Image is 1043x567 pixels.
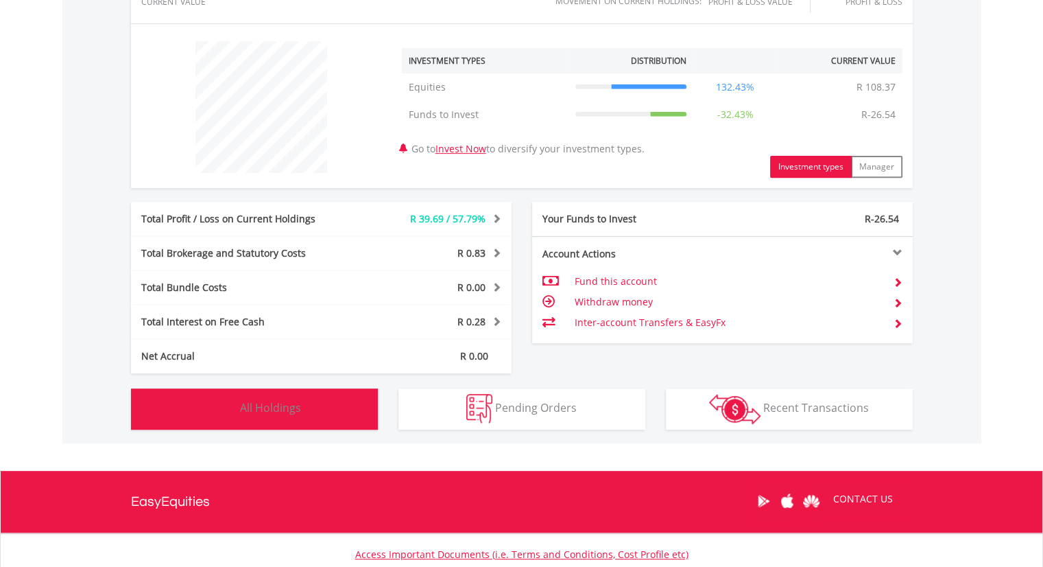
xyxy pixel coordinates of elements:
a: EasyEquities [131,471,210,533]
span: R 0.00 [460,349,488,362]
th: Investment Types [402,48,568,73]
div: Total Profit / Loss on Current Holdings [131,212,353,226]
span: Pending Orders [495,400,577,415]
img: pending_instructions-wht.png [466,394,492,424]
span: R 0.83 [457,246,485,259]
div: Your Funds to Invest [532,212,723,226]
a: Access Important Documents (i.e. Terms and Conditions, Cost Profile etc) [355,548,688,561]
span: R 39.69 / 57.79% [410,212,485,225]
td: R 108.37 [850,73,902,101]
div: Total Brokerage and Statutory Costs [131,246,353,260]
button: Investment types [770,156,852,178]
span: R 0.00 [457,281,485,294]
a: CONTACT US [824,480,902,518]
div: Total Bundle Costs [131,281,353,294]
td: Withdraw money [574,292,882,312]
a: Apple [776,480,800,522]
span: R-26.54 [865,212,899,225]
td: -32.43% [693,101,777,128]
td: Equities [402,73,568,101]
span: Recent Transactions [763,400,869,415]
div: Distribution [631,55,686,67]
a: Google Play [752,480,776,522]
div: Go to to diversify your investment types. [392,34,913,178]
button: All Holdings [131,389,378,430]
button: Pending Orders [398,389,645,430]
th: Current Value [777,48,902,73]
div: Account Actions [532,247,723,261]
button: Recent Transactions [666,389,913,430]
div: Total Interest on Free Cash [131,315,353,329]
a: Huawei [800,480,824,522]
div: Net Accrual [131,349,353,363]
td: 132.43% [693,73,777,101]
img: transactions-zar-wht.png [709,394,760,424]
td: R-26.54 [854,101,902,128]
span: All Holdings [240,400,301,415]
td: Inter-account Transfers & EasyFx [574,312,882,333]
td: Funds to Invest [402,101,568,128]
img: holdings-wht.png [208,394,237,424]
td: Fund this account [574,271,882,292]
a: Invest Now [435,142,486,155]
span: R 0.28 [457,315,485,328]
button: Manager [851,156,902,178]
